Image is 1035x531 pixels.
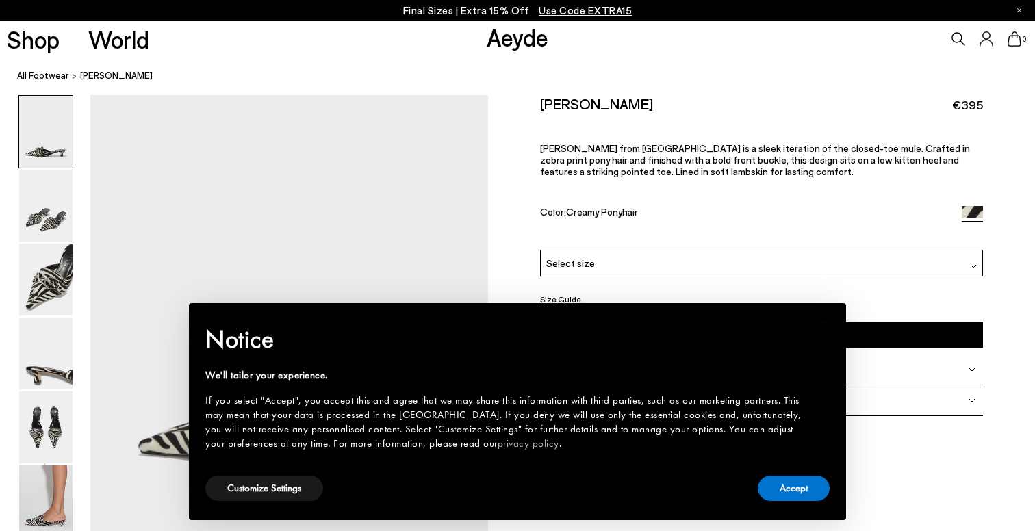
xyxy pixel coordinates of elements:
[970,263,977,270] img: svg%3E
[566,206,638,218] span: Creamy Ponyhair
[19,170,73,242] img: Danielle Ponyhair Mules - Image 2
[546,256,595,270] span: Select size
[19,391,73,463] img: Danielle Ponyhair Mules - Image 5
[758,476,830,501] button: Accept
[17,68,69,83] a: All Footwear
[539,4,632,16] span: Navigate to /collections/ss25-final-sizes
[487,23,548,51] a: Aeyde
[403,2,632,19] p: Final Sizes | Extra 15% Off
[808,307,841,340] button: Close this notice
[7,27,60,51] a: Shop
[88,27,149,51] a: World
[1021,36,1028,43] span: 0
[19,96,73,168] img: Danielle Ponyhair Mules - Image 1
[540,206,948,222] div: Color:
[969,366,975,373] img: svg%3E
[19,318,73,389] img: Danielle Ponyhair Mules - Image 4
[1008,31,1021,47] a: 0
[19,244,73,315] img: Danielle Ponyhair Mules - Image 3
[498,437,559,450] a: privacy policy
[17,57,1035,95] nav: breadcrumb
[540,95,653,112] h2: [PERSON_NAME]
[205,393,808,451] div: If you select "Accept", you accept this and agree that we may share this information with third p...
[205,322,808,357] h2: Notice
[969,397,975,404] img: svg%3E
[205,368,808,383] div: We'll tailor your experience.
[952,96,983,114] span: €395
[205,476,323,501] button: Customize Settings
[80,68,153,83] span: [PERSON_NAME]
[820,313,829,334] span: ×
[540,142,984,177] p: [PERSON_NAME] from [GEOGRAPHIC_DATA] is a sleek iteration of the closed-toe mule. Crafted in zebr...
[540,291,581,308] button: Size Guide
